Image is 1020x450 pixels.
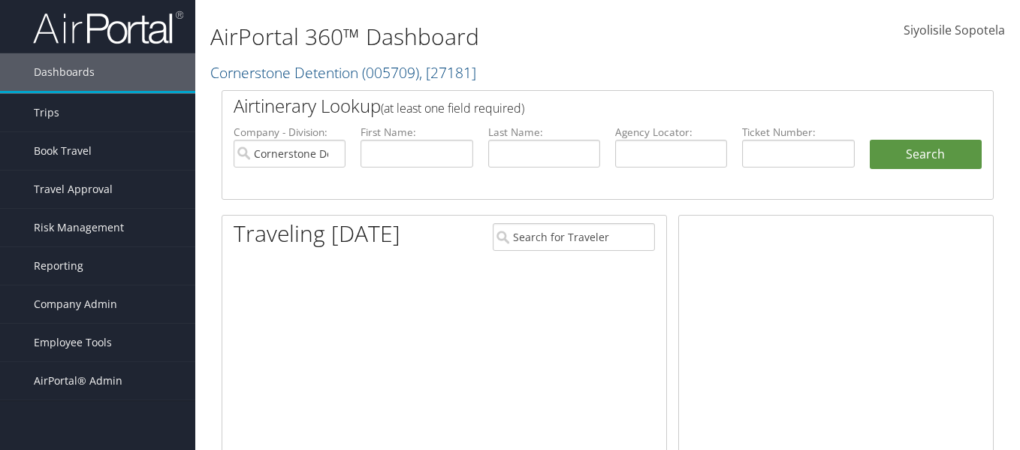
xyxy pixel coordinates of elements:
label: Last Name: [488,125,600,140]
label: Agency Locator: [615,125,727,140]
h1: Traveling [DATE] [234,218,400,249]
span: Siyolisile Sopotela [904,22,1005,38]
span: AirPortal® Admin [34,362,122,400]
label: Ticket Number: [742,125,854,140]
a: Cornerstone Detention [210,62,476,83]
input: Search for Traveler [493,223,655,251]
span: Book Travel [34,132,92,170]
span: Company Admin [34,285,117,323]
span: Employee Tools [34,324,112,361]
h1: AirPortal 360™ Dashboard [210,21,740,53]
a: Siyolisile Sopotela [904,8,1005,54]
span: Reporting [34,247,83,285]
label: First Name: [361,125,472,140]
button: Search [870,140,982,170]
span: Risk Management [34,209,124,246]
span: Trips [34,94,59,131]
span: (at least one field required) [381,100,524,116]
span: , [ 27181 ] [419,62,476,83]
label: Company - Division: [234,125,346,140]
span: ( 005709 ) [362,62,419,83]
h2: Airtinerary Lookup [234,93,918,119]
span: Dashboards [34,53,95,91]
span: Travel Approval [34,171,113,208]
img: airportal-logo.png [33,10,183,45]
